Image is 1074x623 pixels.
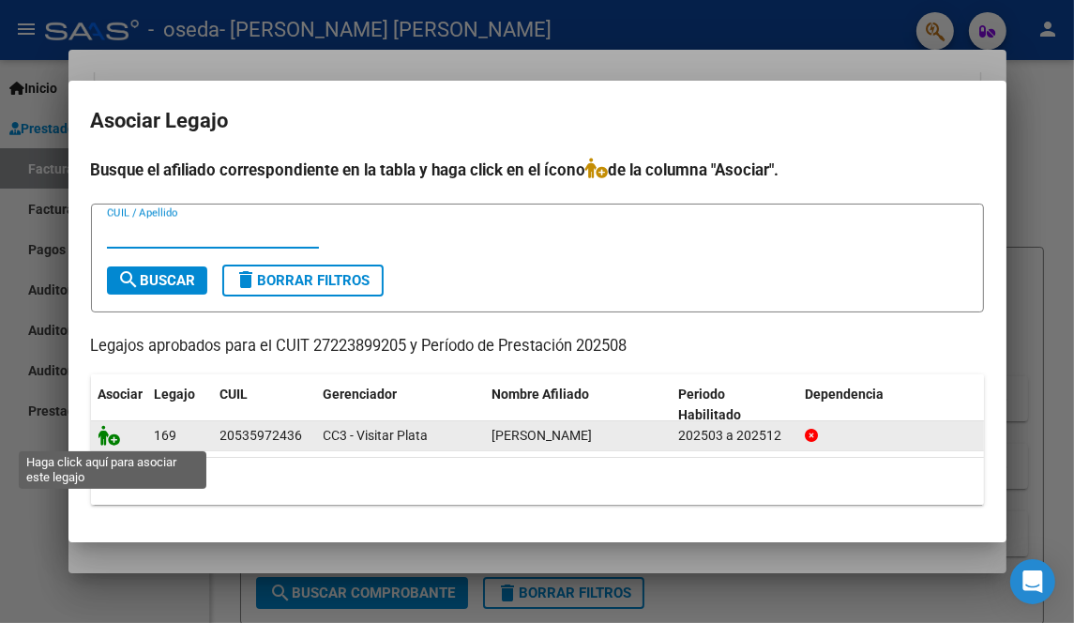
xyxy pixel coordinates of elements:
datatable-header-cell: Gerenciador [316,374,485,436]
span: Asociar [98,387,144,402]
span: 169 [155,428,177,443]
span: Buscar [118,272,196,289]
span: RIOS LUCIANO JAVIER [492,428,593,443]
span: Borrar Filtros [235,272,371,289]
span: Dependencia [805,387,884,402]
span: Periodo Habilitado [678,387,741,423]
datatable-header-cell: Periodo Habilitado [671,374,797,436]
datatable-header-cell: Dependencia [797,374,984,436]
h4: Busque el afiliado correspondiente en la tabla y haga click en el ícono de la columna "Asociar". [91,158,984,182]
datatable-header-cell: Asociar [91,374,147,436]
span: Nombre Afiliado [492,387,590,402]
datatable-header-cell: Nombre Afiliado [485,374,672,436]
datatable-header-cell: Legajo [147,374,213,436]
button: Borrar Filtros [222,265,384,296]
span: CC3 - Visitar Plata [324,428,429,443]
datatable-header-cell: CUIL [213,374,316,436]
div: 202503 a 202512 [678,425,790,447]
span: Legajo [155,387,196,402]
mat-icon: delete [235,268,258,291]
button: Buscar [107,266,207,295]
div: 1 registros [91,458,984,505]
span: Gerenciador [324,387,398,402]
p: Legajos aprobados para el CUIT 27223899205 y Período de Prestación 202508 [91,335,984,358]
span: CUIL [220,387,249,402]
h2: Asociar Legajo [91,103,984,139]
mat-icon: search [118,268,141,291]
div: Open Intercom Messenger [1010,559,1055,604]
div: 20535972436 [220,425,303,447]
